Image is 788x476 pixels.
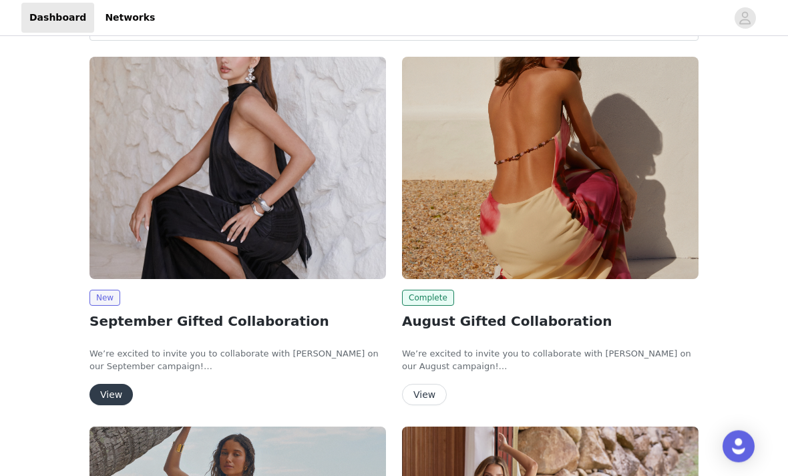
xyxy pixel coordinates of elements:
span: New [89,290,120,306]
a: View [89,391,133,401]
p: We’re excited to invite you to collaborate with [PERSON_NAME] on our August campaign! [402,348,699,374]
span: Complete [402,290,454,306]
a: Dashboard [21,3,94,33]
h2: August Gifted Collaboration [402,312,699,332]
h2: September Gifted Collaboration [89,312,386,332]
button: View [89,385,133,406]
div: Open Intercom Messenger [723,431,755,463]
button: View [402,385,447,406]
img: Peppermayo EU [89,57,386,280]
p: We’re excited to invite you to collaborate with [PERSON_NAME] on our September campaign! [89,348,386,374]
img: Peppermayo AUS [402,57,699,280]
a: Networks [97,3,163,33]
a: View [402,391,447,401]
div: avatar [739,7,751,29]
